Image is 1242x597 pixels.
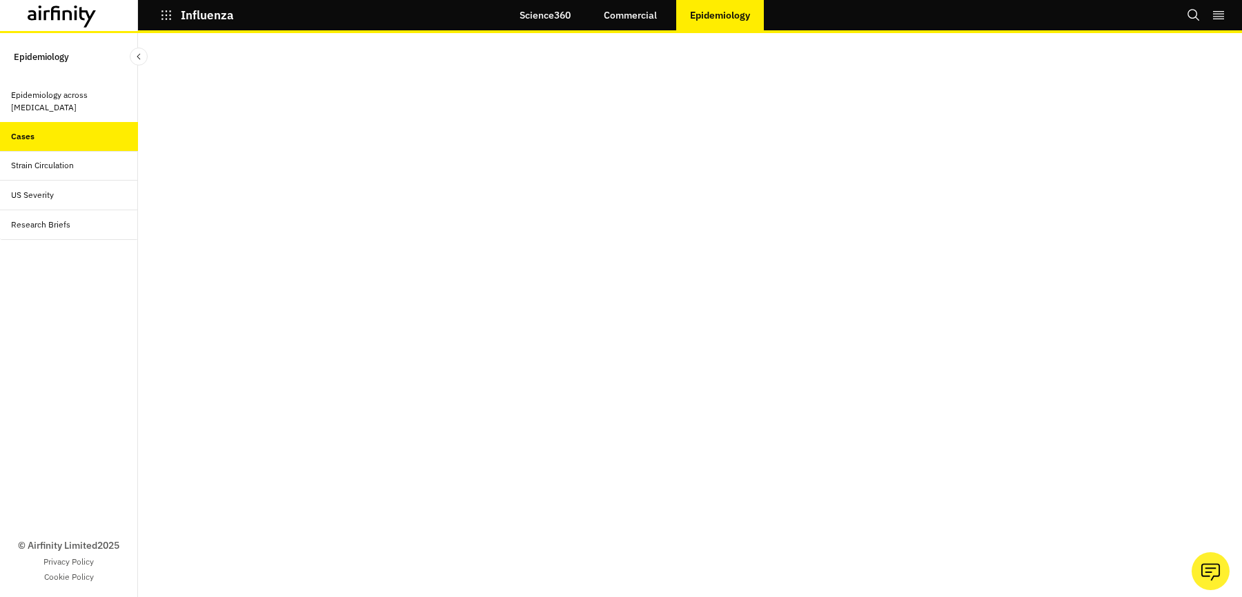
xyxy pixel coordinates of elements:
[11,159,74,172] div: Strain Circulation
[11,189,54,201] div: US Severity
[44,571,94,583] a: Cookie Policy
[11,130,34,143] div: Cases
[160,3,234,27] button: Influenza
[130,48,148,65] button: Close Sidebar
[11,219,70,231] div: Research Briefs
[181,9,234,21] p: Influenza
[1192,552,1230,590] button: Ask our analysts
[690,10,750,21] p: Epidemiology
[18,538,119,553] p: © Airfinity Limited 2025
[11,89,127,114] div: Epidemiology across [MEDICAL_DATA]
[14,44,69,70] p: Epidemiology
[1187,3,1201,27] button: Search
[43,556,94,568] a: Privacy Policy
